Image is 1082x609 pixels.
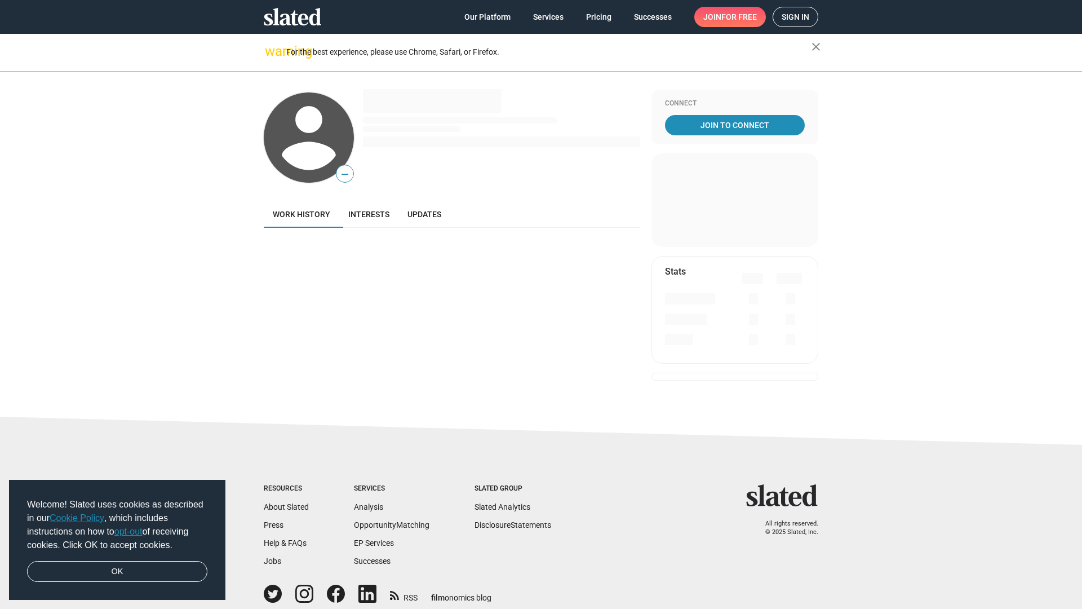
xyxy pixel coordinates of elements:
[265,45,278,58] mat-icon: warning
[264,502,309,511] a: About Slated
[665,99,805,108] div: Connect
[665,266,686,277] mat-card-title: Stats
[577,7,620,27] a: Pricing
[390,586,418,603] a: RSS
[9,480,225,601] div: cookieconsent
[586,7,611,27] span: Pricing
[354,484,429,493] div: Services
[475,520,551,529] a: DisclosureStatements
[431,593,445,602] span: film
[431,584,491,603] a: filmonomics blog
[264,201,339,228] a: Work history
[348,210,389,219] span: Interests
[809,40,823,54] mat-icon: close
[114,527,143,536] a: opt-out
[264,484,309,493] div: Resources
[50,513,104,523] a: Cookie Policy
[264,520,283,529] a: Press
[339,201,398,228] a: Interests
[694,7,766,27] a: Joinfor free
[625,7,681,27] a: Successes
[354,520,429,529] a: OpportunityMatching
[455,7,520,27] a: Our Platform
[354,502,383,511] a: Analysis
[398,201,450,228] a: Updates
[753,520,818,536] p: All rights reserved. © 2025 Slated, Inc.
[721,7,757,27] span: for free
[665,115,805,135] a: Join To Connect
[336,167,353,182] span: —
[273,210,330,219] span: Work history
[782,7,809,27] span: Sign in
[354,557,391,566] a: Successes
[667,115,802,135] span: Join To Connect
[533,7,564,27] span: Services
[27,561,207,582] a: dismiss cookie message
[264,557,281,566] a: Jobs
[773,7,818,27] a: Sign in
[475,484,551,493] div: Slated Group
[286,45,812,60] div: For the best experience, please use Chrome, Safari, or Firefox.
[703,7,757,27] span: Join
[475,502,530,511] a: Slated Analytics
[354,539,394,548] a: EP Services
[524,7,573,27] a: Services
[407,210,441,219] span: Updates
[27,498,207,552] span: Welcome! Slated uses cookies as described in our , which includes instructions on how to of recei...
[464,7,511,27] span: Our Platform
[264,539,307,548] a: Help & FAQs
[634,7,672,27] span: Successes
